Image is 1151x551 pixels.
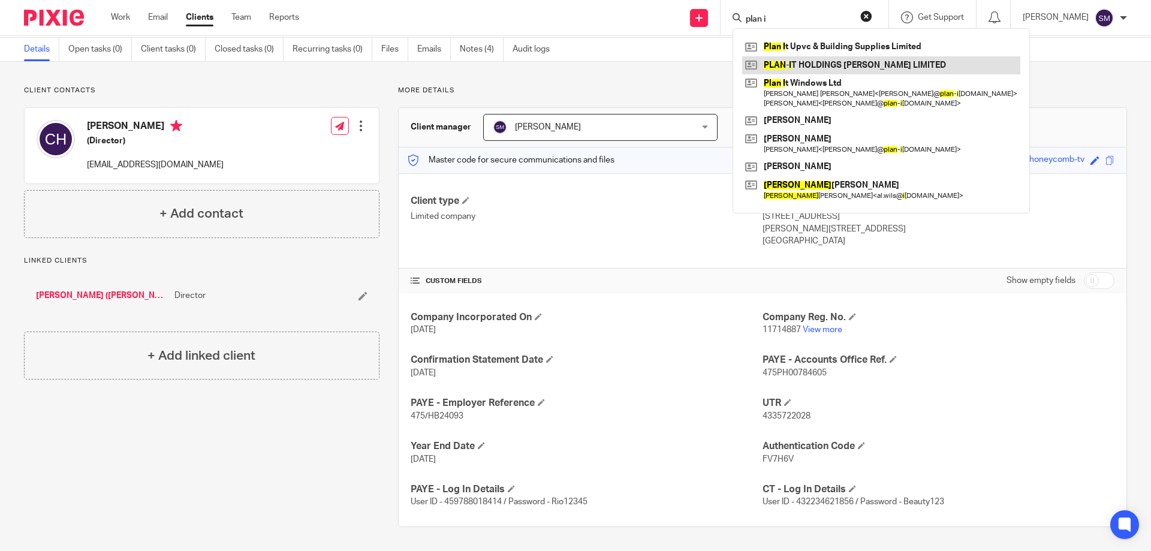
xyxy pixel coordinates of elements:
[745,14,852,25] input: Search
[24,38,59,61] a: Details
[408,154,614,166] p: Master code for secure communications and files
[148,11,168,23] a: Email
[37,120,75,158] img: svg%3E
[763,354,1114,366] h4: PAYE - Accounts Office Ref.
[763,326,801,334] span: 11714887
[460,38,504,61] a: Notes (4)
[398,86,1127,95] p: More details
[411,354,763,366] h4: Confirmation Statement Date
[170,120,182,132] i: Primary
[381,38,408,61] a: Files
[513,38,559,61] a: Audit logs
[411,326,436,334] span: [DATE]
[411,412,463,420] span: 475/HB24093
[763,412,810,420] span: 4335722028
[159,204,243,223] h4: + Add contact
[515,123,581,131] span: [PERSON_NAME]
[215,38,284,61] a: Closed tasks (0)
[803,326,842,334] a: View more
[68,38,132,61] a: Open tasks (0)
[411,311,763,324] h4: Company Incorporated On
[411,397,763,410] h4: PAYE - Employer Reference
[763,455,794,463] span: FV7H6V
[87,159,224,171] p: [EMAIL_ADDRESS][DOMAIN_NAME]
[1095,8,1114,28] img: svg%3E
[36,290,168,302] a: [PERSON_NAME] ([PERSON_NAME] [PERSON_NAME] Beauty)
[111,11,130,23] a: Work
[493,120,507,134] img: svg%3E
[1023,11,1089,23] p: [PERSON_NAME]
[231,11,251,23] a: Team
[763,369,827,377] span: 475PH00784605
[417,38,451,61] a: Emails
[1007,275,1075,287] label: Show empty fields
[411,121,471,133] h3: Client manager
[411,498,587,506] span: User ID - 459788018414 / Password - Rio12345
[186,11,213,23] a: Clients
[860,10,872,22] button: Clear
[411,483,763,496] h4: PAYE - Log In Details
[269,11,299,23] a: Reports
[763,483,1114,496] h4: CT - Log In Details
[24,256,379,266] p: Linked clients
[763,397,1114,410] h4: UTR
[763,440,1114,453] h4: Authentication Code
[763,210,1114,222] p: [STREET_ADDRESS]
[918,13,964,22] span: Get Support
[763,235,1114,247] p: [GEOGRAPHIC_DATA]
[411,440,763,453] h4: Year End Date
[174,290,206,302] span: Director
[293,38,372,61] a: Recurring tasks (0)
[87,120,224,135] h4: [PERSON_NAME]
[411,276,763,286] h4: CUSTOM FIELDS
[24,86,379,95] p: Client contacts
[411,455,436,463] span: [DATE]
[141,38,206,61] a: Client tasks (0)
[147,347,255,365] h4: + Add linked client
[87,135,224,147] h5: (Director)
[984,153,1084,167] div: vegan-ruby-honeycomb-tv
[411,195,763,207] h4: Client type
[411,210,763,222] p: Limited company
[763,498,944,506] span: User ID - 432234621856 / Password - Beauty123
[763,311,1114,324] h4: Company Reg. No.
[763,223,1114,235] p: [PERSON_NAME][STREET_ADDRESS]
[411,369,436,377] span: [DATE]
[24,10,84,26] img: Pixie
